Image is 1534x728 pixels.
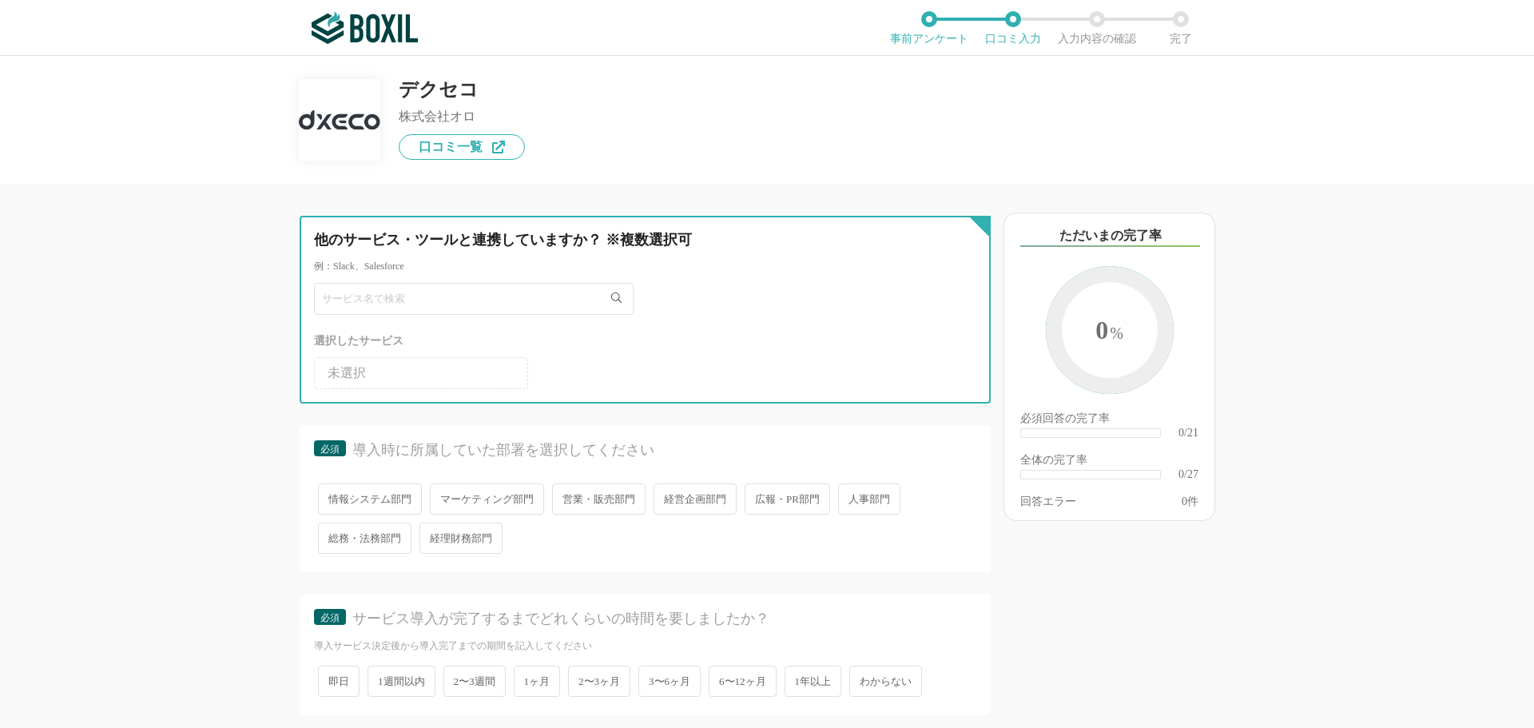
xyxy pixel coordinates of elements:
span: マーケティング部門 [430,483,544,515]
span: 未選択 [328,367,366,380]
div: 必須回答の完了率 [1020,413,1198,428]
img: ボクシルSaaS_ロゴ [312,12,418,44]
div: 件 [1182,496,1198,507]
span: 情報システム部門 [318,483,422,515]
span: 0 [1062,282,1158,381]
span: わからない [849,666,922,697]
span: 経営企画部門 [654,483,737,515]
span: 1年以上 [785,666,842,697]
span: % [1110,324,1123,342]
div: ただいまの完了率 [1020,226,1200,247]
span: 総務・法務部門 [318,523,411,554]
div: 0/27 [1178,469,1198,480]
div: 選択したサービス [314,331,976,351]
span: 即日 [318,666,360,697]
li: 口コミ入力 [971,11,1055,45]
li: 事前アンケート [887,11,971,45]
span: 3〜6ヶ月 [638,666,701,697]
span: 広報・PR部門 [745,483,830,515]
span: 営業・販売部門 [552,483,646,515]
div: サービス導入が完了するまでどれくらいの時間を要しましたか？ [352,609,948,629]
div: 他のサービス・ツールと連携していますか？ ※複数選択可 [314,230,910,250]
div: デクセコ [399,80,525,99]
input: サービス名で検索 [314,283,634,315]
a: 口コミ一覧 [399,134,525,160]
span: 2〜3週間 [443,666,506,697]
span: 経理財務部門 [419,523,503,554]
div: 0/21 [1178,428,1198,439]
span: 必須 [320,444,340,455]
span: 口コミ一覧 [419,141,483,153]
div: 回答エラー [1020,496,1076,507]
div: 導入サービス決定後から導入完了までの期間を記入してください [314,639,976,653]
div: 導入時に所属していた部署を選択してください [352,440,948,460]
span: 必須 [320,612,340,623]
div: 全体の完了率 [1020,455,1198,469]
span: 1ヶ月 [514,666,561,697]
span: 0 [1182,495,1187,507]
span: 人事部門 [838,483,900,515]
div: 株式会社オロ [399,110,525,123]
li: 完了 [1139,11,1222,45]
span: 6〜12ヶ月 [709,666,777,697]
span: 2〜3ヶ月 [568,666,630,697]
div: 例：Slack、Salesforce [314,260,976,273]
span: 1週間以内 [368,666,435,697]
li: 入力内容の確認 [1055,11,1139,45]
